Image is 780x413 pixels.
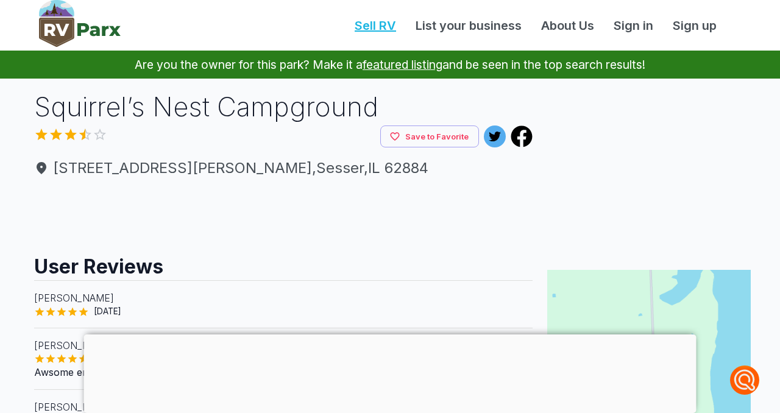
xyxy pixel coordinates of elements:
iframe: Advertisement [34,189,533,244]
p: Are you the owner for this park? Make it a and be seen in the top search results! [15,51,765,79]
a: [STREET_ADDRESS][PERSON_NAME],Sesser,IL 62884 [34,157,533,179]
span: [STREET_ADDRESS][PERSON_NAME] , Sesser , IL 62884 [34,157,533,179]
span: [DATE] [89,305,126,317]
h1: Squirrel’s Nest Campground [34,88,533,125]
button: Save to Favorite [380,125,479,148]
a: Sell RV [345,16,406,35]
p: [PERSON_NAME] [34,291,533,305]
iframe: Advertisement [84,334,697,410]
p: Awsome environment.awsome people.take the trip [34,365,533,379]
a: Sign up [663,16,726,35]
iframe: Advertisement [547,88,751,241]
a: Sign in [604,16,663,35]
a: featured listing [363,57,442,72]
a: List your business [406,16,531,35]
p: [PERSON_NAME] [34,338,533,353]
a: About Us [531,16,604,35]
h2: User Reviews [34,244,533,280]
